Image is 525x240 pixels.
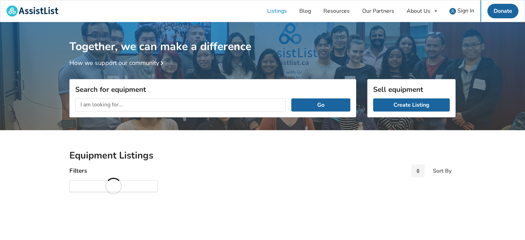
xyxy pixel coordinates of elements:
[69,22,456,54] h1: Together, we can make a difference
[449,8,456,15] img: user icon
[7,6,58,17] img: assistlist-logo
[407,8,430,14] div: About Us
[457,7,474,15] span: Sign In
[75,98,286,112] input: I am looking for...
[443,0,480,22] a: user icon Sign In
[69,59,166,67] a: How we support our community
[293,0,317,22] a: Blog
[373,98,450,112] a: Create Listing
[317,0,356,22] a: Resources
[69,167,87,175] h4: Filters
[356,0,400,22] a: Our Partners
[69,150,456,162] h2: Equipment Listings
[75,85,350,94] h3: Search for equipment
[433,168,451,174] div: Sort By
[261,0,293,22] a: Listings
[487,4,518,18] a: Donate
[373,85,450,94] h3: Sell equipment
[291,98,350,112] button: Go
